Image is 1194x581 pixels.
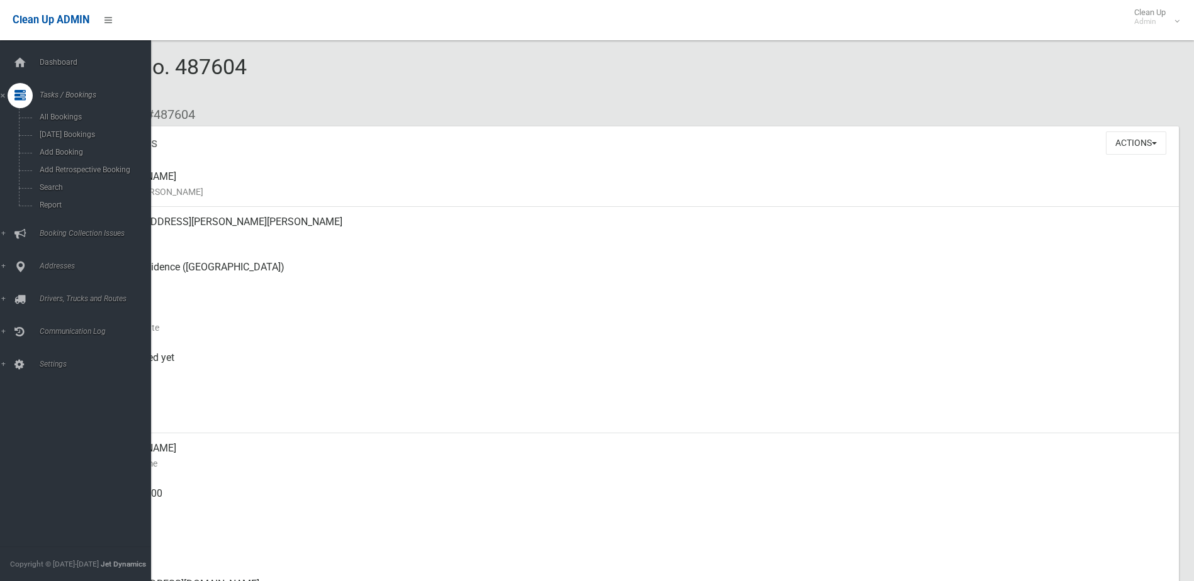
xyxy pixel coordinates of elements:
[101,275,1169,290] small: Pickup Point
[101,252,1169,297] div: Side of Residence ([GEOGRAPHIC_DATA])
[36,148,150,157] span: Add Booking
[1128,8,1178,26] span: Clean Up
[137,103,195,126] li: #487604
[101,297,1169,343] div: [DATE]
[101,388,1169,433] div: [DATE]
[101,524,1169,569] div: None given
[36,130,150,139] span: [DATE] Bookings
[36,327,161,336] span: Communication Log
[36,113,150,121] span: All Bookings
[36,360,161,368] span: Settings
[101,546,1169,562] small: Landline
[36,165,150,174] span: Add Retrospective Booking
[1134,17,1166,26] small: Admin
[36,91,161,99] span: Tasks / Bookings
[101,162,1169,207] div: [PERSON_NAME]
[1106,131,1166,155] button: Actions
[55,54,247,103] span: Booking No. 487604
[101,365,1169,380] small: Collected At
[13,14,89,26] span: Clean Up ADMIN
[36,294,161,303] span: Drivers, Trucks and Routes
[36,58,161,67] span: Dashboard
[36,262,161,270] span: Addresses
[101,411,1169,426] small: Zone
[10,560,99,568] span: Copyright © [DATE]-[DATE]
[101,207,1169,252] div: [STREET_ADDRESS][PERSON_NAME][PERSON_NAME]
[101,501,1169,516] small: Mobile
[101,184,1169,199] small: Name of [PERSON_NAME]
[101,560,146,568] strong: Jet Dynamics
[101,456,1169,471] small: Contact Name
[101,320,1169,335] small: Collection Date
[101,343,1169,388] div: Not collected yet
[101,479,1169,524] div: 0404 877 000
[36,229,161,238] span: Booking Collection Issues
[101,230,1169,245] small: Address
[36,201,150,209] span: Report
[36,183,150,192] span: Search
[101,433,1169,479] div: [PERSON_NAME]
